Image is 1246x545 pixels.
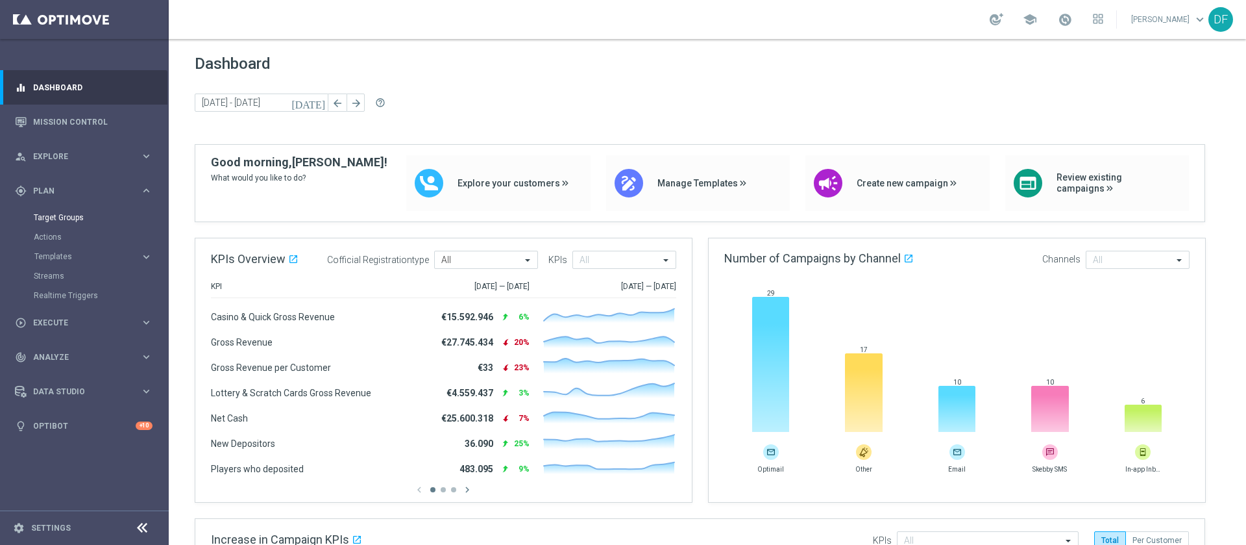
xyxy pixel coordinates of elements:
div: Mission Control [15,105,153,139]
a: Mission Control [33,105,153,139]
button: Data Studio keyboard_arrow_right [14,387,153,397]
div: DF [1208,7,1233,32]
i: settings [13,522,25,534]
button: Mission Control [14,117,153,127]
i: track_changes [15,351,27,363]
div: Optibot [15,409,153,443]
a: Settings [31,524,71,532]
i: keyboard_arrow_right [140,385,153,398]
i: gps_fixed [15,185,27,197]
i: person_search [15,151,27,162]
div: Plan [15,185,140,197]
span: Data Studio [33,388,140,396]
a: Optibot [33,409,136,443]
i: play_circle_outline [15,317,27,329]
a: Actions [34,232,135,242]
a: Realtime Triggers [34,290,135,301]
div: Target Groups [34,208,167,227]
button: person_search Explore keyboard_arrow_right [14,151,153,162]
div: Actions [34,227,167,247]
div: Analyze [15,351,140,363]
a: [PERSON_NAME]keyboard_arrow_down [1130,10,1208,29]
div: +10 [136,422,153,430]
a: Dashboard [33,70,153,105]
i: lightbulb [15,420,27,432]
a: Target Groups [34,212,135,223]
span: Templates [34,253,127,260]
button: lightbulb Optibot +10 [14,421,153,431]
a: Streams [34,271,135,281]
div: Streams [34,266,167,286]
span: school [1023,12,1037,27]
span: keyboard_arrow_down [1193,12,1207,27]
button: play_circle_outline Execute keyboard_arrow_right [14,318,153,328]
i: keyboard_arrow_right [140,251,153,263]
button: Templates keyboard_arrow_right [34,251,153,262]
button: equalizer Dashboard [14,82,153,93]
div: Execute [15,317,140,329]
i: keyboard_arrow_right [140,351,153,363]
span: Analyze [33,353,140,361]
div: Dashboard [15,70,153,105]
i: equalizer [15,82,27,94]
span: Plan [33,187,140,195]
span: Execute [33,319,140,327]
div: Realtime Triggers [34,286,167,305]
div: Data Studio [15,386,140,398]
div: Explore [15,151,140,162]
i: keyboard_arrow_right [140,184,153,197]
div: Templates [34,247,167,266]
i: keyboard_arrow_right [140,316,153,329]
button: gps_fixed Plan keyboard_arrow_right [14,186,153,196]
span: Explore [33,153,140,160]
button: track_changes Analyze keyboard_arrow_right [14,352,153,362]
i: keyboard_arrow_right [140,150,153,162]
div: Templates [34,253,140,260]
